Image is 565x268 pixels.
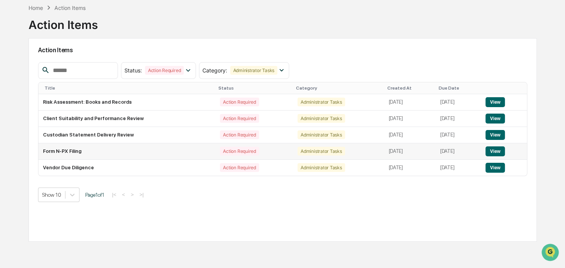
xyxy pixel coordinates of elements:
[137,191,146,198] button: >|
[485,97,505,107] button: View
[38,47,528,54] h2: Action Items
[220,98,259,106] div: Action Required
[220,114,259,123] div: Action Required
[76,129,92,135] span: Pylon
[298,114,345,123] div: Administrator Tasks
[384,160,435,176] td: [DATE]
[298,98,345,106] div: Administrator Tasks
[436,111,481,127] td: [DATE]
[436,94,481,111] td: [DATE]
[145,66,184,75] div: Action Required
[38,127,216,143] td: Custodian Statement Delivery Review
[436,127,481,143] td: [DATE]
[5,93,52,107] a: 🖐️Preclearance
[485,116,505,121] a: View
[124,67,142,74] span: Status :
[129,61,138,70] button: Start new chat
[485,148,505,154] a: View
[298,163,345,172] div: Administrator Tasks
[439,85,478,91] div: Due Date
[220,163,259,172] div: Action Required
[436,160,481,176] td: [DATE]
[485,146,505,156] button: View
[129,191,136,198] button: >
[38,143,216,160] td: Form N-PX Filing
[485,165,505,170] a: View
[52,93,97,107] a: 🗄️Attestations
[15,96,49,104] span: Preclearance
[45,85,213,91] div: Title
[436,143,481,160] td: [DATE]
[5,108,51,121] a: 🔎Data Lookup
[29,12,98,32] div: Action Items
[54,5,86,11] div: Action Items
[296,85,381,91] div: Category
[485,163,505,173] button: View
[8,16,138,28] p: How can we help?
[220,147,259,156] div: Action Required
[387,85,432,91] div: Created At
[384,143,435,160] td: [DATE]
[485,130,505,140] button: View
[8,97,14,103] div: 🖐️
[38,94,216,111] td: Risk Assessment: Books and Records
[485,99,505,105] a: View
[541,243,561,263] iframe: Open customer support
[220,130,259,139] div: Action Required
[202,67,227,74] span: Category :
[384,94,435,111] td: [DATE]
[230,66,277,75] div: Administrator Tasks
[29,5,43,11] div: Home
[38,111,216,127] td: Client Suitability and Performance Review
[26,58,125,66] div: Start new chat
[384,127,435,143] td: [DATE]
[15,111,48,118] span: Data Lookup
[298,147,345,156] div: Administrator Tasks
[54,129,92,135] a: Powered byPylon
[120,191,127,198] button: <
[38,160,216,176] td: Vendor Due Diligence
[485,132,505,138] a: View
[485,114,505,124] button: View
[85,192,104,198] span: Page 1 of 1
[8,58,21,72] img: 1746055101610-c473b297-6a78-478c-a979-82029cc54cd1
[110,191,119,198] button: |<
[218,85,290,91] div: Status
[63,96,94,104] span: Attestations
[8,111,14,117] div: 🔎
[298,130,345,139] div: Administrator Tasks
[384,111,435,127] td: [DATE]
[26,66,96,72] div: We're available if you need us!
[55,97,61,103] div: 🗄️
